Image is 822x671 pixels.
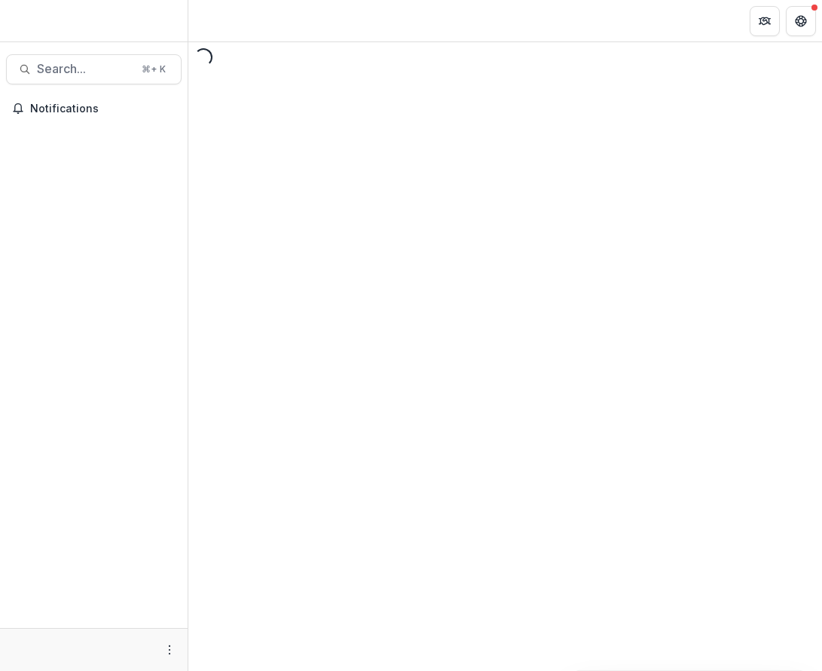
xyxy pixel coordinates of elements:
div: ⌘ + K [139,61,169,78]
button: Partners [750,6,780,36]
button: Get Help [786,6,816,36]
button: Notifications [6,97,182,121]
span: Notifications [30,103,176,115]
span: Search... [37,62,133,76]
button: Search... [6,54,182,84]
button: More [160,641,179,659]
